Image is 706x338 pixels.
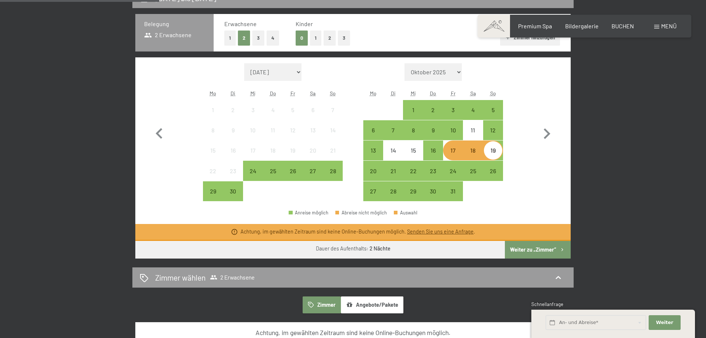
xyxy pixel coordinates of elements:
[310,31,321,46] button: 1
[411,90,416,96] abbr: Mittwoch
[238,31,250,46] button: 2
[464,127,482,146] div: 11
[204,188,222,207] div: 29
[403,140,423,160] div: Wed Oct 15 2025
[304,127,322,146] div: 13
[444,168,462,186] div: 24
[404,147,422,166] div: 15
[444,107,462,125] div: 3
[384,147,402,166] div: 14
[364,188,382,207] div: 27
[443,100,463,120] div: Anreise möglich
[224,127,242,146] div: 9
[283,140,303,160] div: Anreise nicht möglich
[224,147,242,166] div: 16
[283,161,303,181] div: Fri Sep 26 2025
[424,147,442,166] div: 16
[518,22,552,29] a: Premium Spa
[324,168,342,186] div: 28
[310,90,315,96] abbr: Samstag
[316,245,391,252] div: Dauer des Aufenthalts:
[444,188,462,207] div: 31
[483,100,503,120] div: Sun Oct 05 2025
[243,100,263,120] div: Wed Sep 03 2025
[384,168,402,186] div: 21
[210,274,254,281] span: 2 Erwachsene
[451,90,456,96] abbr: Freitag
[264,147,282,166] div: 18
[231,90,235,96] abbr: Dienstag
[323,100,343,120] div: Anreise nicht möglich
[463,140,483,160] div: Anreise nicht möglich
[224,107,242,125] div: 2
[263,140,283,160] div: Thu Sep 18 2025
[370,245,391,252] b: 2 Nächte
[404,107,422,125] div: 1
[264,127,282,146] div: 11
[403,161,423,181] div: Anreise möglich
[403,100,423,120] div: Anreise möglich
[423,100,443,120] div: Anreise möglich
[443,161,463,181] div: Anreise möglich
[296,31,308,46] button: 0
[649,315,680,330] button: Weiter
[656,319,673,326] span: Weiter
[223,100,243,120] div: Anreise nicht möglich
[284,107,302,125] div: 5
[403,181,423,201] div: Anreise möglich
[430,90,436,96] abbr: Donnerstag
[483,161,503,181] div: Sun Oct 26 2025
[484,168,502,186] div: 26
[463,120,483,140] div: Anreise nicht möglich
[383,120,403,140] div: Tue Oct 07 2025
[404,168,422,186] div: 22
[383,120,403,140] div: Anreise möglich
[611,22,634,29] a: BUCHEN
[144,20,205,28] h3: Belegung
[323,120,343,140] div: Anreise nicht möglich
[223,161,243,181] div: Anreise nicht möglich
[224,188,242,207] div: 30
[244,168,262,186] div: 24
[483,161,503,181] div: Anreise möglich
[403,100,423,120] div: Wed Oct 01 2025
[464,147,482,166] div: 18
[423,181,443,201] div: Anreise möglich
[443,161,463,181] div: Fri Oct 24 2025
[424,188,442,207] div: 30
[323,161,343,181] div: Sun Sep 28 2025
[443,120,463,140] div: Anreise möglich
[203,120,223,140] div: Anreise nicht möglich
[463,140,483,160] div: Sat Oct 18 2025
[423,100,443,120] div: Thu Oct 02 2025
[483,140,503,160] div: Sun Oct 19 2025
[364,147,382,166] div: 13
[444,147,462,166] div: 17
[443,100,463,120] div: Fri Oct 03 2025
[403,120,423,140] div: Anreise möglich
[363,120,383,140] div: Mon Oct 06 2025
[505,241,571,259] button: Weiter zu „Zimmer“
[464,168,482,186] div: 25
[149,63,170,202] button: Vorheriger Monat
[423,161,443,181] div: Thu Oct 23 2025
[303,120,323,140] div: Anreise nicht möglich
[223,140,243,160] div: Anreise nicht möglich
[324,107,342,125] div: 7
[204,107,222,125] div: 1
[203,120,223,140] div: Mon Sep 08 2025
[204,127,222,146] div: 8
[443,140,463,160] div: Fri Oct 17 2025
[263,161,283,181] div: Anreise möglich
[323,140,343,160] div: Sun Sep 21 2025
[303,296,341,313] button: Zimmer
[224,31,236,46] button: 1
[283,120,303,140] div: Fri Sep 12 2025
[363,120,383,140] div: Anreise möglich
[203,181,223,201] div: Mon Sep 29 2025
[284,127,302,146] div: 12
[407,228,474,235] a: Senden Sie uns eine Anfrage
[203,161,223,181] div: Mon Sep 22 2025
[243,120,263,140] div: Wed Sep 10 2025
